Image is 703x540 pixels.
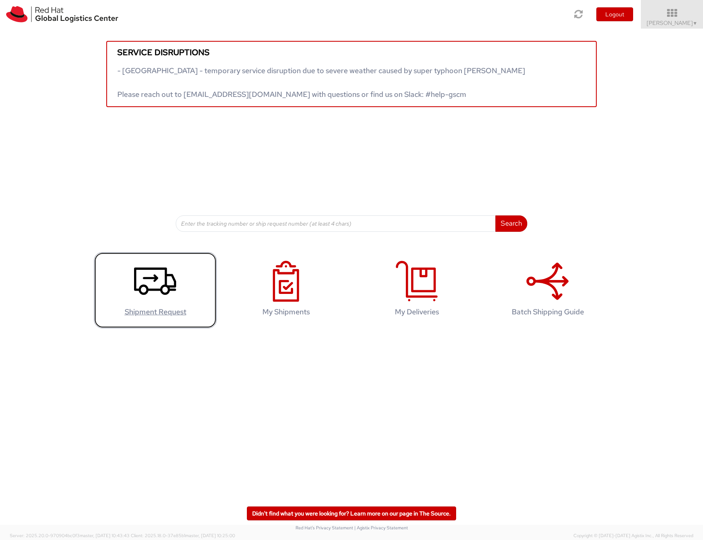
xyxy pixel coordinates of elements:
a: Didn't find what you were looking for? Learn more on our page in The Source. [247,506,456,520]
a: My Deliveries [356,252,478,329]
input: Enter the tracking number or ship request number (at least 4 chars) [176,215,496,232]
span: master, [DATE] 10:25:00 [185,533,235,538]
a: Shipment Request [94,252,217,329]
img: rh-logistics-00dfa346123c4ec078e1.svg [6,6,118,22]
h4: My Deliveries [364,308,470,316]
span: master, [DATE] 10:43:43 [80,533,130,538]
a: Service disruptions - [GEOGRAPHIC_DATA] - temporary service disruption due to severe weather caus... [106,41,597,107]
a: My Shipments [225,252,347,329]
span: - [GEOGRAPHIC_DATA] - temporary service disruption due to severe weather caused by super typhoon ... [117,66,525,99]
h4: My Shipments [233,308,339,316]
a: Batch Shipping Guide [486,252,609,329]
span: Client: 2025.18.0-37e85b1 [131,533,235,538]
h4: Shipment Request [103,308,208,316]
span: ▼ [693,20,698,27]
a: Red Hat's Privacy Statement [296,525,353,531]
a: | Agistix Privacy Statement [354,525,408,531]
span: Copyright © [DATE]-[DATE] Agistix Inc., All Rights Reserved [573,533,693,539]
h4: Batch Shipping Guide [495,308,600,316]
h5: Service disruptions [117,48,586,57]
span: [PERSON_NAME] [647,19,698,27]
button: Logout [596,7,633,21]
span: Server: 2025.20.0-970904bc0f3 [10,533,130,538]
button: Search [495,215,527,232]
